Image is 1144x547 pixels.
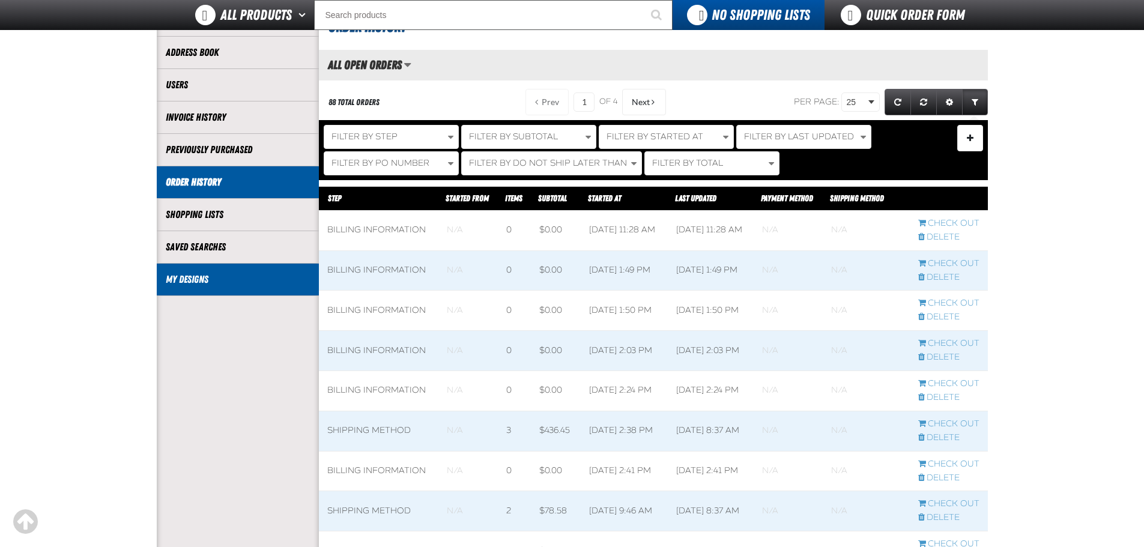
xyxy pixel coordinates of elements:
[936,89,963,115] a: Expand or Collapse Grid Settings
[331,158,429,168] span: Filter By PO Number
[918,272,979,283] a: Delete checkout started from
[324,151,459,175] button: Filter By PO Number
[531,291,581,331] td: $0.00
[166,110,310,124] a: Invoice History
[918,258,979,270] a: Continue checkout started from
[754,210,823,250] td: Blank
[461,125,596,149] button: Filter By Subtotal
[599,125,734,149] button: Filter By Started At
[327,265,430,276] div: Billing Information
[12,509,38,535] div: Scroll to the top
[918,218,979,229] a: Continue checkout started from
[446,193,489,203] span: Started From
[754,250,823,291] td: Blank
[830,193,884,203] span: Shipping Method
[538,193,567,203] a: Subtotal
[918,498,979,510] a: Continue checkout started from
[581,331,667,371] td: [DATE] 2:03 PM
[531,371,581,411] td: $0.00
[794,97,840,107] span: Per page:
[668,371,754,411] td: [DATE] 2:24 PM
[754,331,823,371] td: Blank
[918,459,979,470] a: Continue checkout started from
[588,193,621,203] span: Started At
[166,208,310,222] a: Shopping Lists
[531,491,581,531] td: $78.58
[918,419,979,430] a: Continue checkout started from
[581,250,667,291] td: [DATE] 1:49 PM
[581,491,667,531] td: [DATE] 9:46 AM
[668,331,754,371] td: [DATE] 2:03 PM
[736,125,871,149] button: Filter By Last Updated
[967,138,973,141] span: Manage Filters
[531,210,581,250] td: $0.00
[498,451,531,491] td: 0
[166,78,310,92] a: Users
[498,291,531,331] td: 0
[823,371,909,411] td: Blank
[438,411,498,451] td: Blank
[754,491,823,531] td: Blank
[910,187,988,211] th: Row actions
[668,491,754,531] td: [DATE] 8:37 AM
[918,232,979,243] a: Delete checkout started from
[574,92,595,112] input: Current page number
[438,491,498,531] td: Blank
[599,97,617,107] span: of 4
[761,193,813,203] span: Payment Method
[823,411,909,451] td: Blank
[438,331,498,371] td: Blank
[531,250,581,291] td: $0.00
[327,425,430,437] div: Shipping Method
[438,250,498,291] td: Blank
[505,193,522,203] span: Items
[823,210,909,250] td: Blank
[327,465,430,477] div: Billing Information
[166,175,310,189] a: Order History
[581,210,667,250] td: [DATE] 11:28 AM
[668,291,754,331] td: [DATE] 1:50 PM
[498,210,531,250] td: 0
[918,378,979,390] a: Continue checkout started from
[918,312,979,323] a: Delete checkout started from
[918,512,979,524] a: Delete checkout started from
[461,151,642,175] button: Filter By Do Not Ship Later Than
[918,338,979,349] a: Continue checkout started from
[438,291,498,331] td: Blank
[438,371,498,411] td: Blank
[581,291,667,331] td: [DATE] 1:50 PM
[754,291,823,331] td: Blank
[498,331,531,371] td: 0
[220,4,292,26] span: All Products
[668,411,754,451] td: [DATE] 8:37 AM
[327,345,430,357] div: Billing Information
[327,225,430,236] div: Billing Information
[918,392,979,403] a: Delete checkout started from
[652,158,723,168] span: Filter By Total
[962,89,988,115] a: Expand or Collapse Grid Filters
[531,331,581,371] td: $0.00
[668,250,754,291] td: [DATE] 1:49 PM
[823,291,909,331] td: Blank
[327,506,430,517] div: Shipping Method
[498,411,531,451] td: 3
[404,55,411,75] button: Manage grid views. Current view is All Open Orders
[166,273,310,286] a: My Designs
[469,131,558,142] span: Filter By Subtotal
[675,193,716,203] span: Last Updated
[438,210,498,250] td: Blank
[581,451,667,491] td: [DATE] 2:41 PM
[957,125,983,151] button: Expand or Collapse Filter Management drop-down
[328,97,380,108] div: 88 Total Orders
[712,7,810,23] span: No Shopping Lists
[918,298,979,309] a: Continue checkout started from
[327,385,430,396] div: Billing Information
[438,451,498,491] td: Blank
[581,411,667,451] td: [DATE] 2:38 PM
[754,411,823,451] td: Blank
[918,473,979,484] a: Delete checkout started from
[918,432,979,444] a: Delete checkout started from
[498,491,531,531] td: 2
[744,131,854,142] span: Filter By Last Updated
